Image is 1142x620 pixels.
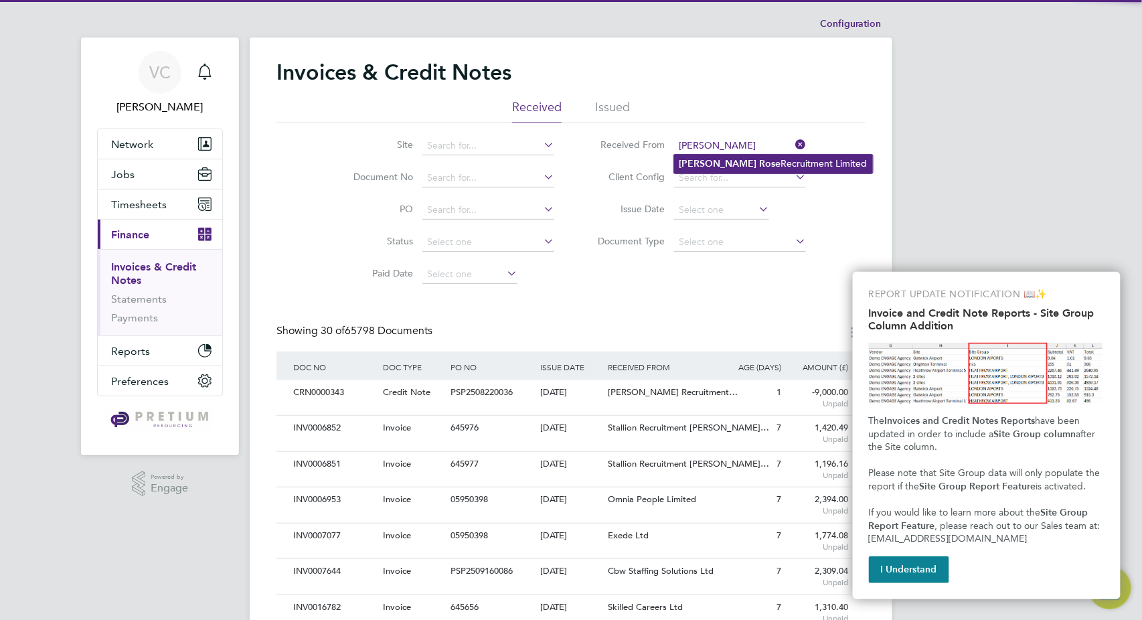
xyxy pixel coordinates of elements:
p: REPORT UPDATE NOTIFICATION 📖✨ [869,288,1105,301]
span: The [869,415,885,427]
li: Received [512,99,562,123]
b: Rose [760,158,781,169]
input: Search for... [422,137,554,155]
div: DOC TYPE [380,352,447,382]
span: Network [111,138,153,151]
div: AMOUNT (£) [785,352,852,382]
div: 1,196.16 [785,452,852,487]
div: [DATE] [538,452,605,477]
span: Unpaid [788,434,849,445]
input: Search for... [422,169,554,187]
span: 1 [777,386,781,398]
div: 2,394.00 [785,487,852,522]
img: pretium-logo-retina.png [107,410,212,431]
span: Stallion Recruitment [PERSON_NAME]… [608,422,769,433]
label: Site [336,139,413,151]
div: DOC NO [290,352,380,382]
li: Configuration [820,11,882,37]
span: Preferences [111,375,169,388]
a: Invoices & Credit Notes [111,260,196,287]
div: [DATE] [538,559,605,584]
label: Document No [336,171,413,183]
div: CRN0000343 [290,380,380,405]
span: 645656 [451,601,479,613]
span: 7 [777,493,781,505]
span: Invoice [383,565,411,576]
span: Unpaid [788,542,849,552]
label: Paid Date [336,267,413,279]
span: Invoice [383,493,411,505]
div: 2,309.04 [785,559,852,594]
span: PSP2509160086 [451,565,513,576]
span: Finance [111,228,149,241]
span: Credit Note [383,386,430,398]
nav: Main navigation [81,37,239,455]
span: Cbw Staffing Solutions Ltd [608,565,714,576]
li: Recruitment Limited [674,155,873,173]
span: Unpaid [788,398,849,409]
span: 05950398 [451,493,488,505]
img: Site Group Column in Invoices Report [869,343,1105,404]
div: [DATE] [538,416,605,441]
span: 7 [777,601,781,613]
div: [DATE] [538,595,605,620]
div: [DATE] [538,524,605,548]
div: 1,420.49 [785,416,852,451]
a: Go to account details [97,51,223,115]
span: 7 [777,530,781,541]
span: , please reach out to our Sales team at: [EMAIL_ADDRESS][DOMAIN_NAME] [869,520,1103,545]
span: Unpaid [788,506,849,516]
strong: Site Group Report Feature [869,507,1091,532]
div: AGE (DAYS) [717,352,785,382]
span: PSP2508220036 [451,386,513,398]
span: Invoice [383,601,411,613]
span: If you would like to learn more about the [869,507,1041,518]
div: INV0016782 [290,595,380,620]
b: [PERSON_NAME] [679,158,757,169]
span: Reports [111,345,150,358]
div: INV0006852 [290,416,380,441]
h2: Invoice and Credit Note Reports - Site Group Column Addition [869,307,1105,332]
input: Select one [422,233,554,252]
strong: Invoices and Credit Notes Reports [885,415,1036,427]
span: is activated. [1036,481,1086,492]
input: Search for... [422,201,554,220]
span: Stallion Recruitment [PERSON_NAME]… [608,458,769,469]
label: Client Config [588,171,665,183]
span: Invoice [383,530,411,541]
input: Select one [674,201,769,220]
span: Unpaid [788,577,849,588]
strong: Site Group Report Feature [920,481,1036,492]
div: INV0007644 [290,559,380,584]
span: 30 of [321,324,345,337]
label: Document Type [588,235,665,247]
span: 65798 Documents [321,324,432,337]
span: Jobs [111,168,135,181]
span: VC [149,64,171,81]
span: Invoice [383,458,411,469]
span: Powered by [151,471,188,483]
span: Skilled Careers Ltd [608,601,683,613]
li: Issued [595,99,630,123]
div: -9,000.00 [785,380,852,415]
span: Exede Ltd [608,530,649,541]
div: INV0006851 [290,452,380,477]
a: Go to home page [97,410,223,431]
input: Select one [422,265,517,284]
span: 7 [777,422,781,433]
span: 05950398 [451,530,488,541]
label: Received From [588,139,665,151]
span: have been updated in order to include a [869,415,1083,440]
label: PO [336,203,413,215]
span: Valentina Cerulli [97,99,223,115]
div: Showing [276,324,435,338]
span: 645976 [451,422,479,433]
div: ISSUE DATE [538,352,605,382]
a: Statements [111,293,167,305]
span: Unpaid [788,470,849,481]
div: 1,774.08 [785,524,852,558]
input: Search for... [674,169,806,187]
span: Timesheets [111,198,167,211]
div: PO NO [447,352,537,382]
span: 7 [777,458,781,469]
